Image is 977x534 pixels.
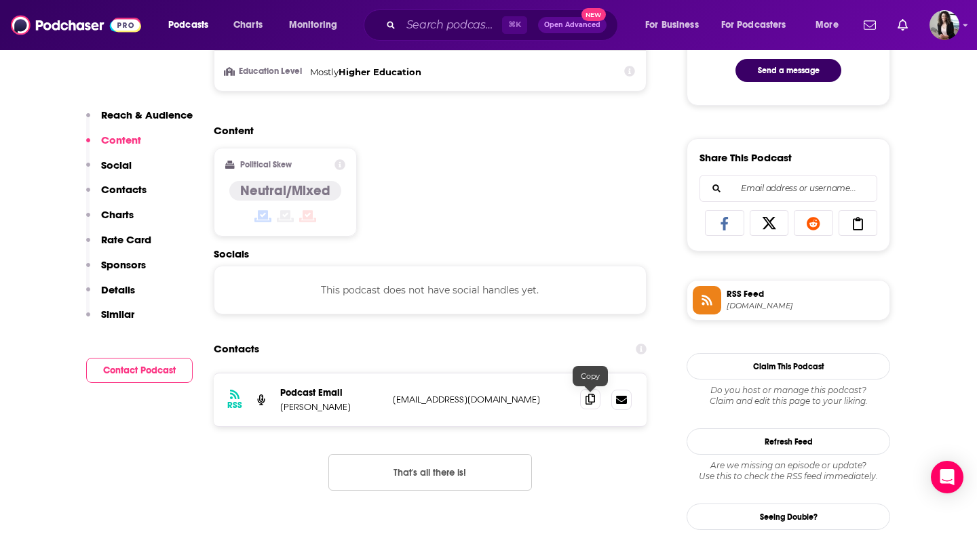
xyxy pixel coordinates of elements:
p: Rate Card [101,233,151,246]
a: Show notifications dropdown [892,14,913,37]
button: Charts [86,208,134,233]
p: Similar [101,308,134,321]
button: Send a message [735,59,841,82]
p: Social [101,159,132,171]
h4: Neutral/Mixed [240,182,330,199]
div: Search followers [700,175,877,202]
button: Reach & Audience [86,108,193,133]
p: Charts [101,208,134,221]
button: Contacts [86,183,147,208]
button: Social [86,159,132,184]
button: open menu [712,14,806,36]
div: Copy [573,366,608,386]
span: RSS Feed [727,288,884,300]
button: Rate Card [86,233,151,258]
a: Share on X/Twitter [750,210,789,236]
h3: RSS [227,400,242,411]
p: Details [101,283,135,296]
p: [PERSON_NAME] [280,401,382,413]
a: Show notifications dropdown [858,14,881,37]
span: Mostly [310,66,339,77]
button: Claim This Podcast [687,353,890,379]
button: Nothing here. [328,454,532,491]
span: For Business [645,16,699,35]
button: open menu [636,14,716,36]
span: Charts [233,16,263,35]
p: [EMAIL_ADDRESS][DOMAIN_NAME] [393,394,569,405]
a: Seeing Double? [687,504,890,530]
img: User Profile [930,10,959,40]
h2: Content [214,124,636,137]
p: Sponsors [101,258,146,271]
div: Are we missing an episode or update? Use this to check the RSS feed immediately. [687,460,890,482]
span: Higher Education [339,66,421,77]
h2: Socials [214,247,647,260]
p: Contacts [101,183,147,196]
p: Reach & Audience [101,108,193,121]
button: Sponsors [86,258,146,283]
span: For Podcasters [721,16,786,35]
div: This podcast does not have social handles yet. [214,266,647,314]
button: open menu [806,14,856,36]
h2: Political Skew [240,160,292,169]
div: Open Intercom Messenger [931,461,963,493]
a: Charts [225,14,271,36]
span: Do you host or manage this podcast? [687,385,890,396]
span: Monitoring [289,16,337,35]
button: open menu [159,14,226,36]
a: RSS Feed[DOMAIN_NAME] [693,286,884,314]
button: Open AdvancedNew [538,17,607,33]
p: Content [101,133,141,146]
img: Podchaser - Follow, Share and Rate Podcasts [11,12,141,38]
button: Refresh Feed [687,428,890,455]
div: Claim and edit this page to your liking. [687,385,890,407]
span: More [816,16,839,35]
input: Email address or username... [711,176,866,201]
button: Content [86,133,141,159]
h2: Contacts [214,336,259,362]
a: Copy Link [839,210,878,236]
button: Contact Podcast [86,358,193,383]
span: ⌘ K [502,16,527,34]
span: feeds.megaphone.fm [727,301,884,311]
a: Share on Reddit [794,210,833,236]
input: Search podcasts, credits, & more... [401,14,502,36]
div: Search podcasts, credits, & more... [377,9,631,41]
a: Share on Facebook [705,210,744,236]
button: open menu [280,14,355,36]
span: Logged in as ElizabethCole [930,10,959,40]
h3: Education Level [225,67,305,76]
span: Podcasts [168,16,208,35]
p: Podcast Email [280,387,382,398]
h3: Share This Podcast [700,151,792,164]
button: Similar [86,308,134,333]
button: Details [86,283,135,308]
span: New [581,8,606,21]
span: Open Advanced [544,22,600,28]
button: Show profile menu [930,10,959,40]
